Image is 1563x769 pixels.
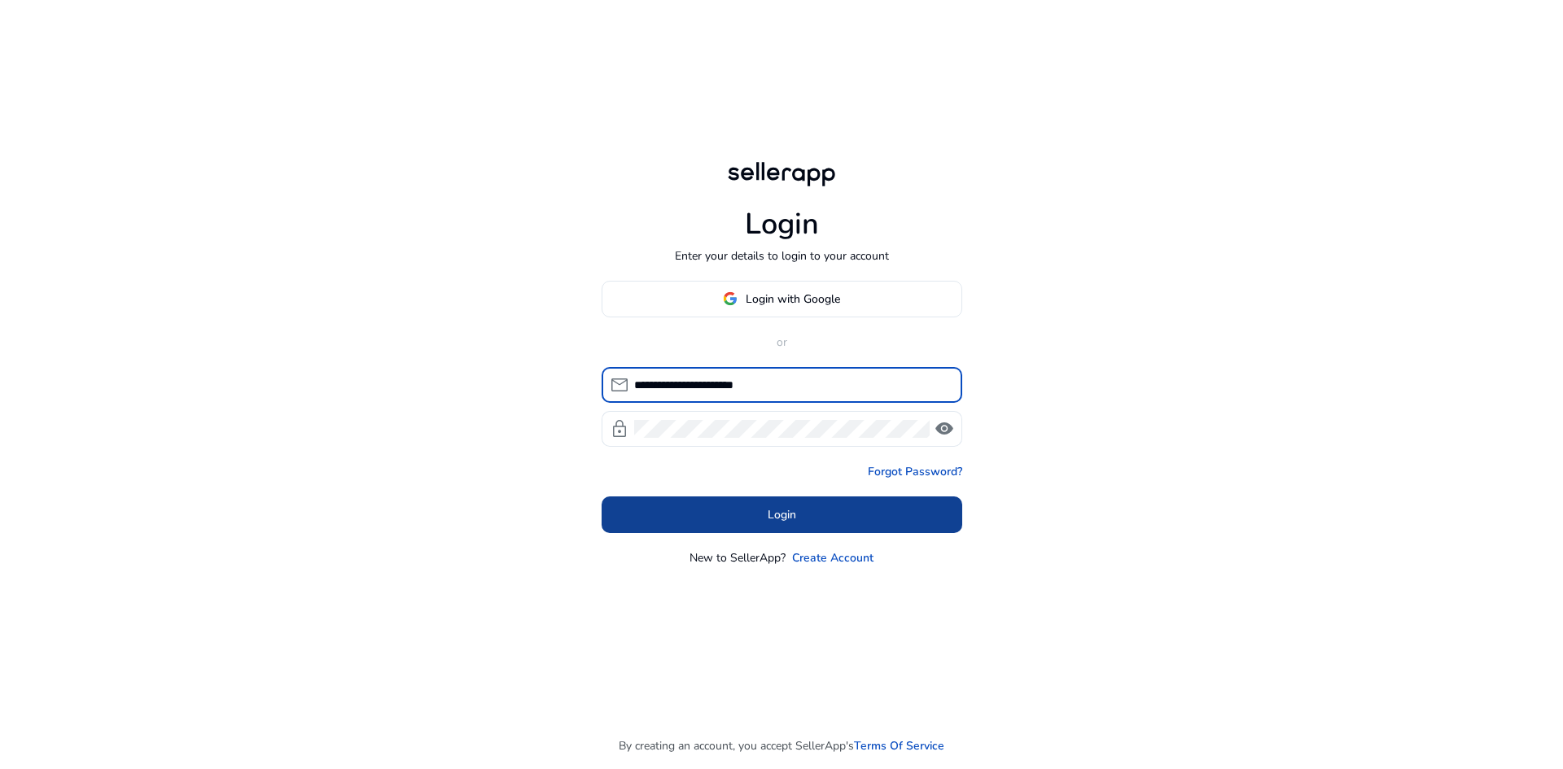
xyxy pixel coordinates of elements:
p: New to SellerApp? [690,549,786,566]
span: lock [610,419,629,439]
a: Create Account [792,549,873,566]
img: google-logo.svg [723,291,738,306]
h1: Login [745,207,819,242]
p: or [602,334,962,351]
span: mail [610,375,629,395]
span: visibility [935,419,954,439]
a: Terms Of Service [854,737,944,754]
button: Login [602,496,962,533]
span: Login with Google [746,291,840,308]
a: Forgot Password? [868,463,962,480]
p: Enter your details to login to your account [675,247,889,264]
span: Login [768,506,796,523]
button: Login with Google [602,281,962,317]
